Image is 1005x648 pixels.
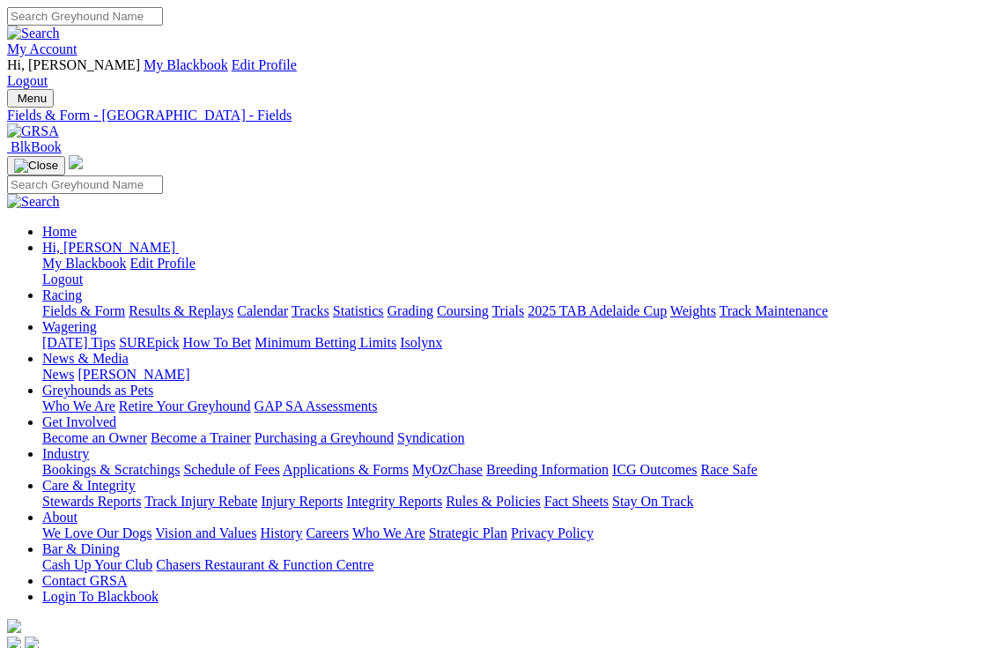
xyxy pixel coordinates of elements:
[7,156,65,175] button: Toggle navigation
[42,398,998,414] div: Greyhounds as Pets
[486,462,609,477] a: Breeding Information
[237,303,288,318] a: Calendar
[544,494,609,509] a: Fact Sheets
[429,525,507,540] a: Strategic Plan
[42,256,998,287] div: Hi, [PERSON_NAME]
[42,573,127,588] a: Contact GRSA
[42,287,82,302] a: Racing
[144,57,228,72] a: My Blackbook
[255,398,378,413] a: GAP SA Assessments
[183,462,279,477] a: Schedule of Fees
[129,303,233,318] a: Results & Replays
[42,414,116,429] a: Get Involved
[130,256,196,271] a: Edit Profile
[42,335,998,351] div: Wagering
[7,41,78,56] a: My Account
[78,367,189,382] a: [PERSON_NAME]
[42,351,129,366] a: News & Media
[437,303,489,318] a: Coursing
[69,155,83,169] img: logo-grsa-white.png
[42,525,998,541] div: About
[7,175,163,194] input: Search
[144,494,257,509] a: Track Injury Rebate
[119,335,179,350] a: SUREpick
[42,494,141,509] a: Stewards Reports
[42,398,115,413] a: Who We Are
[42,367,998,383] div: News & Media
[511,525,594,540] a: Privacy Policy
[155,525,256,540] a: Vision and Values
[7,194,60,210] img: Search
[491,303,524,318] a: Trials
[346,494,442,509] a: Integrity Reports
[42,462,998,478] div: Industry
[670,303,716,318] a: Weights
[42,446,89,461] a: Industry
[18,92,47,105] span: Menu
[42,272,83,287] a: Logout
[183,335,252,350] a: How To Bet
[14,159,58,173] img: Close
[7,7,163,26] input: Search
[700,462,757,477] a: Race Safe
[7,26,60,41] img: Search
[42,383,153,398] a: Greyhounds as Pets
[400,335,442,350] a: Isolynx
[42,510,78,525] a: About
[255,335,396,350] a: Minimum Betting Limits
[42,430,998,446] div: Get Involved
[42,240,179,255] a: Hi, [PERSON_NAME]
[283,462,409,477] a: Applications & Forms
[255,430,394,445] a: Purchasing a Greyhound
[446,494,541,509] a: Rules & Policies
[42,541,120,556] a: Bar & Dining
[388,303,433,318] a: Grading
[42,525,151,540] a: We Love Our Dogs
[42,557,152,572] a: Cash Up Your Club
[333,303,384,318] a: Statistics
[7,57,140,72] span: Hi, [PERSON_NAME]
[7,619,21,633] img: logo-grsa-white.png
[42,494,998,510] div: Care & Integrity
[42,224,77,239] a: Home
[11,139,62,154] span: BlkBook
[7,123,59,139] img: GRSA
[42,367,74,382] a: News
[7,57,998,89] div: My Account
[612,462,697,477] a: ICG Outcomes
[42,319,97,334] a: Wagering
[7,73,48,88] a: Logout
[151,430,251,445] a: Become a Trainer
[720,303,828,318] a: Track Maintenance
[42,240,175,255] span: Hi, [PERSON_NAME]
[42,256,127,271] a: My Blackbook
[119,398,251,413] a: Retire Your Greyhound
[292,303,329,318] a: Tracks
[7,89,54,108] button: Toggle navigation
[397,430,464,445] a: Syndication
[42,462,180,477] a: Bookings & Scratchings
[42,478,136,493] a: Care & Integrity
[261,494,343,509] a: Injury Reports
[156,557,373,572] a: Chasers Restaurant & Function Centre
[42,335,115,350] a: [DATE] Tips
[42,430,147,445] a: Become an Owner
[528,303,667,318] a: 2025 TAB Adelaide Cup
[412,462,483,477] a: MyOzChase
[42,589,159,604] a: Login To Blackbook
[42,303,998,319] div: Racing
[42,557,998,573] div: Bar & Dining
[352,525,425,540] a: Who We Are
[232,57,297,72] a: Edit Profile
[7,139,62,154] a: BlkBook
[260,525,302,540] a: History
[42,303,125,318] a: Fields & Form
[306,525,349,540] a: Careers
[7,108,998,123] a: Fields & Form - [GEOGRAPHIC_DATA] - Fields
[612,494,693,509] a: Stay On Track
